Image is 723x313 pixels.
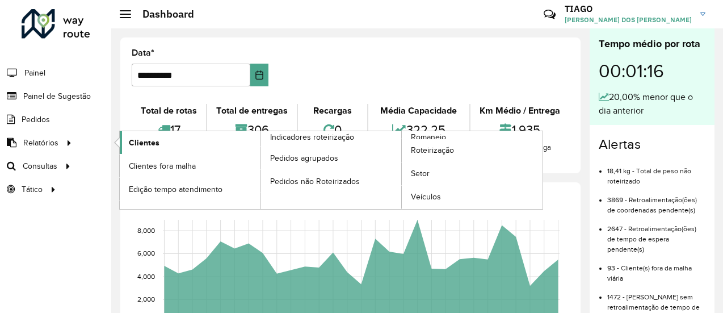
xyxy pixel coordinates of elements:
span: Pedidos agrupados [270,152,338,164]
div: Total de rotas [134,104,203,118]
span: Veículos [411,191,441,203]
div: 20,00% menor que o dia anterior [599,90,705,118]
span: [PERSON_NAME] DOS [PERSON_NAME] [565,15,692,25]
a: Clientes [120,131,260,154]
span: Romaneio [411,131,446,143]
div: Tempo médio por rota [599,36,705,52]
a: Pedidos agrupados [261,147,402,169]
button: Choose Date [250,64,268,86]
a: Veículos [402,186,543,208]
li: 93 - Cliente(s) fora da malha viária [607,254,705,283]
span: Indicadores roteirização [270,131,354,143]
div: 322,25 [371,118,466,142]
a: Setor [402,162,543,185]
div: 1,935 [473,118,566,142]
text: 2,000 [137,296,155,303]
span: Clientes fora malha [129,160,196,172]
text: 6,000 [137,250,155,257]
div: 00:01:16 [599,52,705,90]
div: Recargas [301,104,364,118]
div: Total de entregas [210,104,294,118]
span: Roteirização [411,144,454,156]
div: 0 [301,118,364,142]
li: 2647 - Retroalimentação(ões) de tempo de espera pendente(s) [607,215,705,254]
span: Painel [24,67,45,79]
h4: Alertas [599,136,705,153]
a: Clientes fora malha [120,155,260,177]
span: Relatórios [23,137,58,149]
text: 4,000 [137,273,155,280]
span: Pedidos não Roteirizados [270,176,360,187]
a: Indicadores roteirização [120,131,402,209]
a: Roteirização [402,139,543,162]
span: Tático [22,183,43,195]
div: Km Médio / Entrega [473,104,566,118]
span: Consultas [23,160,57,172]
span: Setor [411,168,430,180]
h2: Dashboard [131,8,194,20]
h3: TIAGO [565,3,692,14]
label: Data [132,46,154,60]
a: Romaneio [261,131,543,209]
a: Pedidos não Roteirizados [261,170,402,193]
div: 306 [210,118,294,142]
span: Clientes [129,137,159,149]
a: Edição tempo atendimento [120,178,260,201]
a: Contato Rápido [537,2,562,27]
div: Média Capacidade [371,104,466,118]
li: 18,41 kg - Total de peso não roteirizado [607,157,705,186]
span: Painel de Sugestão [23,90,91,102]
div: 17 [134,118,203,142]
span: Edição tempo atendimento [129,183,222,195]
span: Pedidos [22,114,50,126]
text: 8,000 [137,227,155,234]
li: 3869 - Retroalimentação(ões) de coordenadas pendente(s) [607,186,705,215]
